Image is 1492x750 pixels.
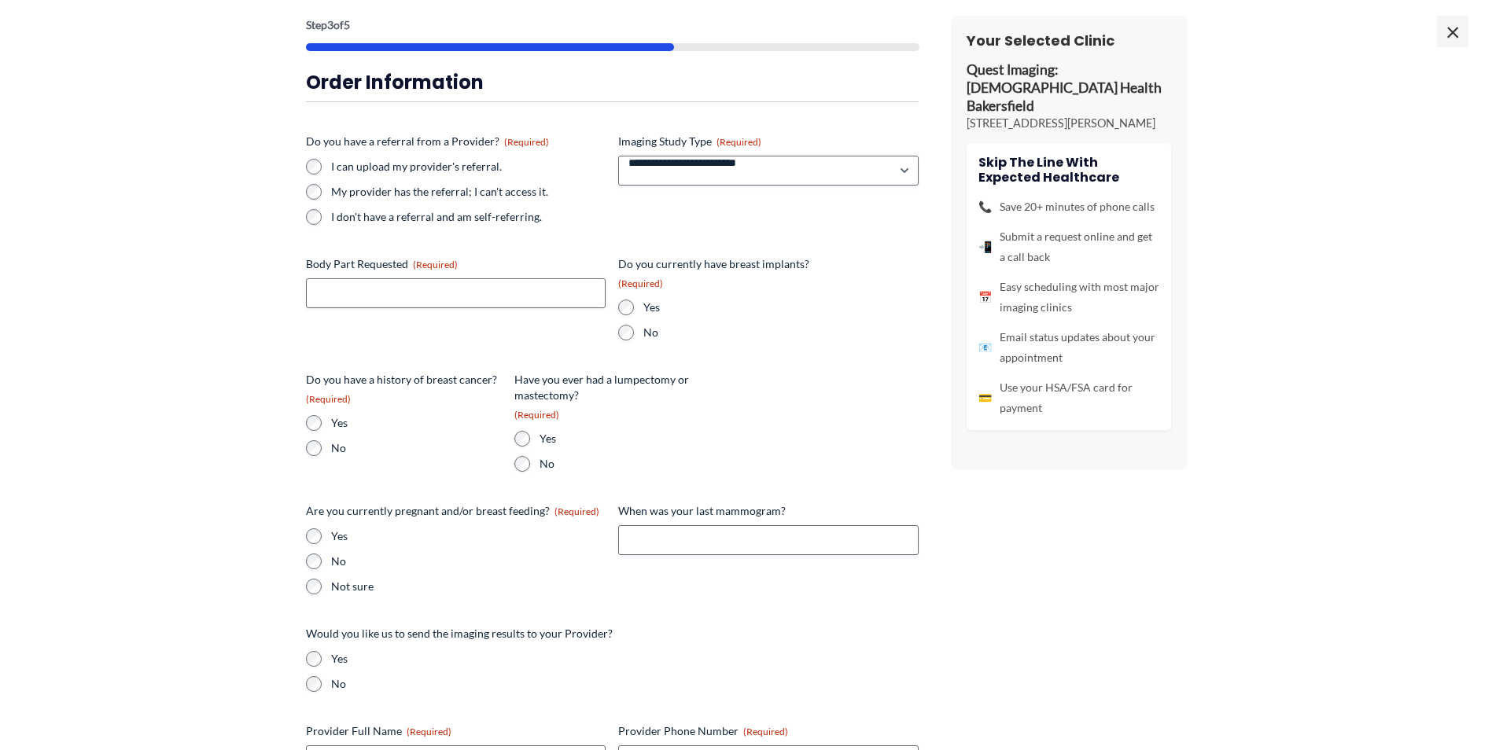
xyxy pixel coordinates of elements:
span: 5 [344,18,350,31]
label: Yes [331,415,502,431]
legend: Do you currently have breast implants? [618,256,814,290]
h3: Your Selected Clinic [967,31,1171,50]
label: No [540,456,710,472]
label: No [331,440,502,456]
span: (Required) [504,136,549,148]
span: × [1437,16,1468,47]
span: 📧 [978,337,992,358]
span: (Required) [514,409,559,421]
label: Provider Phone Number [618,723,919,739]
span: (Required) [306,393,351,405]
span: 📲 [978,237,992,257]
p: Step of [306,20,919,31]
label: Yes [331,528,606,544]
span: (Required) [618,278,663,289]
label: Body Part Requested [306,256,606,272]
li: Submit a request online and get a call back [978,226,1159,267]
legend: Would you like us to send the imaging results to your Provider? [306,626,613,642]
li: Save 20+ minutes of phone calls [978,197,1159,217]
legend: Do you have a history of breast cancer? [306,372,502,406]
h3: Order Information [306,70,919,94]
legend: Are you currently pregnant and/or breast feeding? [306,503,599,519]
span: 💳 [978,388,992,408]
span: 📞 [978,197,992,217]
p: [STREET_ADDRESS][PERSON_NAME] [967,116,1171,131]
label: Yes [643,300,814,315]
label: Yes [540,431,710,447]
label: I can upload my provider's referral. [331,159,606,175]
p: Quest Imaging: [DEMOGRAPHIC_DATA] Health Bakersfield [967,61,1171,116]
span: (Required) [413,259,458,270]
label: No [331,676,919,692]
span: (Required) [717,136,761,148]
label: I don't have a referral and am self-referring. [331,209,606,225]
legend: Do you have a referral from a Provider? [306,134,549,149]
label: No [643,325,814,340]
label: Imaging Study Type [618,134,919,149]
span: 📅 [978,287,992,307]
label: My provider has the referral; I can't access it. [331,184,606,200]
span: (Required) [554,506,599,517]
legend: Have you ever had a lumpectomy or mastectomy? [514,372,710,421]
label: Yes [331,651,919,667]
span: (Required) [743,726,788,737]
h4: Skip the line with Expected Healthcare [978,155,1159,185]
label: When was your last mammogram? [618,503,919,519]
span: (Required) [407,726,451,737]
label: No [331,553,606,569]
label: Provider Full Name [306,723,606,739]
span: 3 [327,18,333,31]
li: Email status updates about your appointment [978,327,1159,368]
li: Use your HSA/FSA card for payment [978,377,1159,418]
label: Not sure [331,579,606,594]
li: Easy scheduling with most major imaging clinics [978,277,1159,318]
